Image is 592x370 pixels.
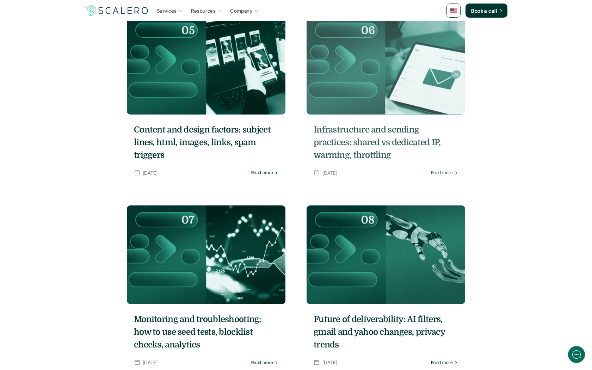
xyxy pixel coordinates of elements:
a: Read more [431,360,458,365]
p: Read more [251,170,273,175]
p: Services [157,7,177,14]
p: Read more [251,360,273,365]
button: New conversation [11,93,130,107]
a: Read more [251,170,278,175]
a: Read more [251,360,278,365]
a: Future of deliverability: AI filters, gmail and yahoo changes, privacy trends [314,313,458,351]
span: New conversation [45,98,85,103]
img: Scalero company logo [85,4,149,17]
a: Infrastructure and sending practices: shared vs dedicated IP, warming, throttling [314,123,458,161]
h1: Hi! Welcome to [GEOGRAPHIC_DATA]. [11,34,130,45]
p: Company [230,7,252,14]
p: Read more [431,170,453,175]
p: Resources [191,7,216,14]
p: Book a call [471,7,497,14]
p: [DATE] [143,168,158,177]
p: [DATE] [322,358,338,367]
h2: Let us know if we can help with lifecycle marketing. [11,47,130,81]
p: Read more [431,360,453,365]
p: [DATE] [143,358,158,367]
p: [DATE] [322,168,338,177]
span: We run on Gist [59,246,89,251]
a: Content and design factors: subject lines, html, images, links, spam triggers [134,123,278,161]
a: Read more [431,170,458,175]
iframe: gist-messenger-bubble-iframe [568,346,585,363]
a: Book a call [465,4,507,18]
a: Monitoring and troubleshooting: how to use seed tests, blocklist checks, analytics [134,313,278,351]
